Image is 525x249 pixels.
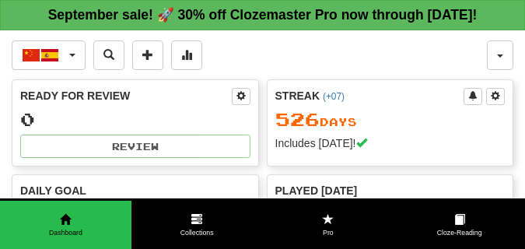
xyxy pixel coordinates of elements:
button: Search sentences [93,40,124,70]
span: Collections [131,228,263,238]
button: More stats [171,40,202,70]
div: Streak [275,88,464,103]
div: Day s [275,110,506,130]
div: Ready for Review [20,88,232,103]
span: 526 [275,108,320,130]
div: 0 [20,110,250,129]
button: Review [20,135,250,158]
div: Daily Goal [20,183,250,198]
span: Pro [263,228,394,238]
div: Includes [DATE]! [275,135,506,151]
span: Cloze-Reading [394,228,525,238]
a: (+07) [323,91,345,102]
button: Add sentence to collection [132,40,163,70]
span: Played [DATE] [275,183,358,198]
strong: September sale! 🚀 30% off Clozemaster Pro now through [DATE]! [48,7,478,23]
